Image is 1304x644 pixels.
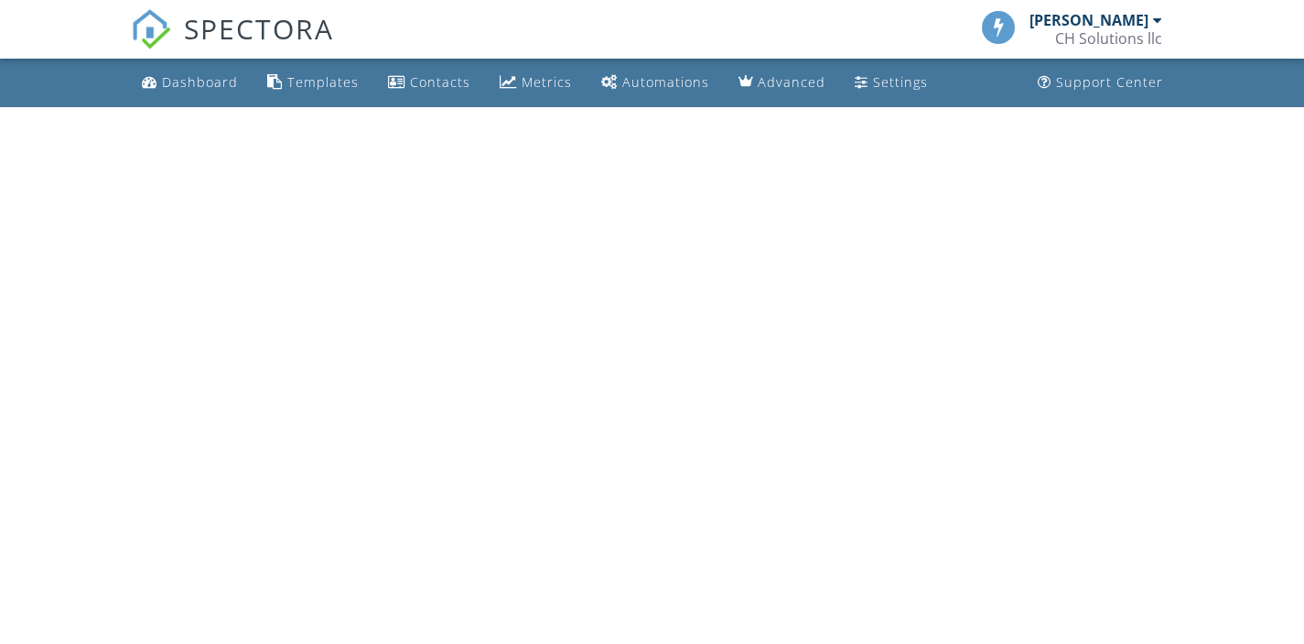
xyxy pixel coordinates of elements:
div: Templates [287,73,359,91]
a: Advanced [731,66,833,100]
div: Dashboard [162,73,238,91]
a: Metrics [492,66,579,100]
div: Support Center [1056,73,1163,91]
a: Contacts [381,66,478,100]
a: Automations (Basic) [594,66,717,100]
a: Dashboard [135,66,245,100]
a: Support Center [1030,66,1170,100]
a: Templates [260,66,366,100]
span: SPECTORA [184,9,334,48]
div: Automations [622,73,709,91]
div: [PERSON_NAME] [1029,11,1148,29]
div: CH Solutions llc [1055,29,1162,48]
div: Contacts [410,73,470,91]
div: Advanced [758,73,825,91]
img: The Best Home Inspection Software - Spectora [131,9,171,49]
div: Settings [873,73,928,91]
a: SPECTORA [131,25,334,63]
a: Settings [847,66,935,100]
div: Metrics [522,73,572,91]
